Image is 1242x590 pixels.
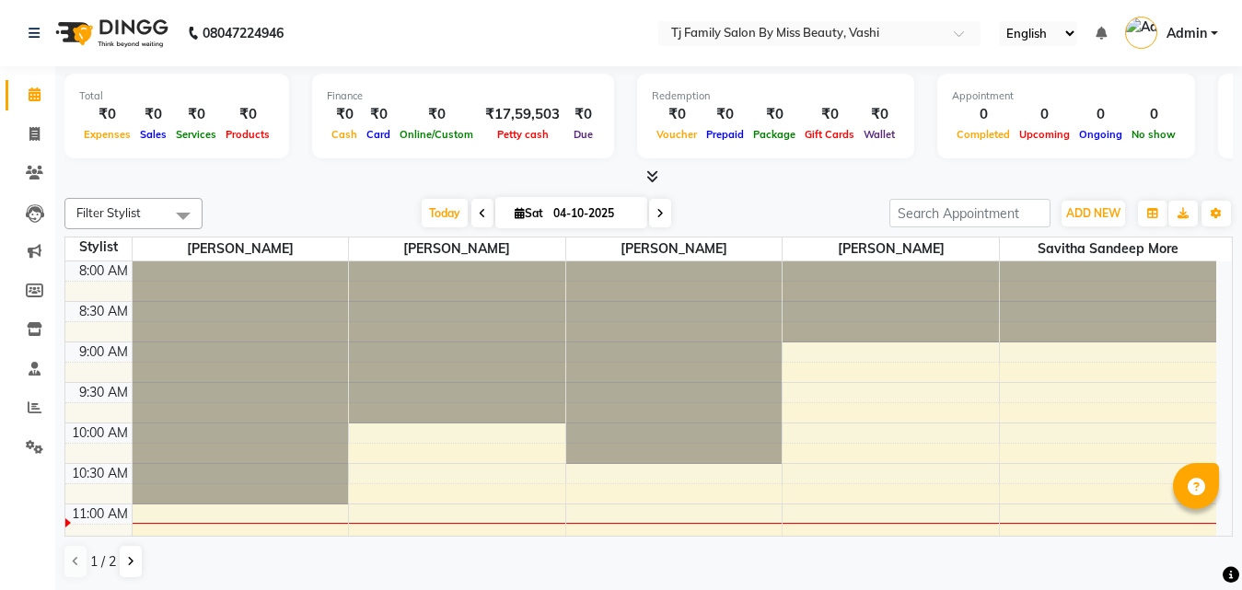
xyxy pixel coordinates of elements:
span: [PERSON_NAME] [349,237,565,260]
div: Appointment [952,88,1180,104]
span: [PERSON_NAME] [566,237,783,260]
span: Due [569,128,598,141]
span: savitha sandeep more [1000,237,1216,260]
div: 11:00 AM [68,504,132,524]
span: [PERSON_NAME] [783,237,999,260]
div: ₹17,59,503 [478,104,567,125]
img: logo [47,7,173,59]
div: Finance [327,88,599,104]
span: Completed [952,128,1015,141]
div: 10:00 AM [68,423,132,443]
div: 9:00 AM [75,342,132,362]
span: Expenses [79,128,135,141]
div: 8:00 AM [75,261,132,281]
button: ADD NEW [1062,201,1125,226]
span: Services [171,128,221,141]
span: Products [221,128,274,141]
span: Admin [1167,24,1207,43]
div: 0 [952,104,1015,125]
div: ₹0 [800,104,859,125]
span: Upcoming [1015,128,1074,141]
span: Cash [327,128,362,141]
div: 0 [1015,104,1074,125]
div: ₹0 [362,104,395,125]
input: 2025-10-04 [548,200,640,227]
span: ADD NEW [1066,206,1120,220]
span: Wallet [859,128,900,141]
img: Admin [1125,17,1157,49]
span: Card [362,128,395,141]
div: 9:30 AM [75,383,132,402]
input: Search Appointment [889,199,1050,227]
span: Sat [510,206,548,220]
span: Gift Cards [800,128,859,141]
div: ₹0 [567,104,599,125]
span: Online/Custom [395,128,478,141]
div: ₹0 [702,104,749,125]
span: 1 / 2 [90,552,116,572]
span: Prepaid [702,128,749,141]
div: ₹0 [79,104,135,125]
div: 0 [1074,104,1127,125]
div: ₹0 [171,104,221,125]
span: Voucher [652,128,702,141]
span: Sales [135,128,171,141]
div: ₹0 [135,104,171,125]
span: Filter Stylist [76,205,141,220]
div: ₹0 [221,104,274,125]
div: ₹0 [327,104,362,125]
div: 8:30 AM [75,302,132,321]
div: 10:30 AM [68,464,132,483]
span: No show [1127,128,1180,141]
div: ₹0 [859,104,900,125]
div: Redemption [652,88,900,104]
div: Stylist [65,237,132,257]
span: Package [749,128,800,141]
span: [PERSON_NAME] [133,237,349,260]
span: Today [422,199,468,227]
div: Total [79,88,274,104]
div: ₹0 [749,104,800,125]
span: Ongoing [1074,128,1127,141]
b: 08047224946 [203,7,284,59]
div: ₹0 [652,104,702,125]
div: 0 [1127,104,1180,125]
div: ₹0 [395,104,478,125]
span: Petty cash [493,128,553,141]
